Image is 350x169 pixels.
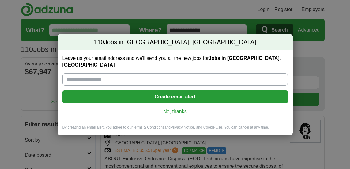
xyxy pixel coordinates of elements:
[62,55,288,68] label: Leave us your email address and we'll send you all the new jobs for
[67,108,283,115] a: No, thanks
[62,90,288,103] button: Create email alert
[171,125,194,129] a: Privacy Notice
[58,125,293,135] div: By creating an email alert, you agree to our and , and Cookie Use. You can cancel at any time.
[133,125,164,129] a: Terms & Conditions
[58,34,293,50] h2: Jobs in [GEOGRAPHIC_DATA], [GEOGRAPHIC_DATA]
[94,38,104,47] span: 110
